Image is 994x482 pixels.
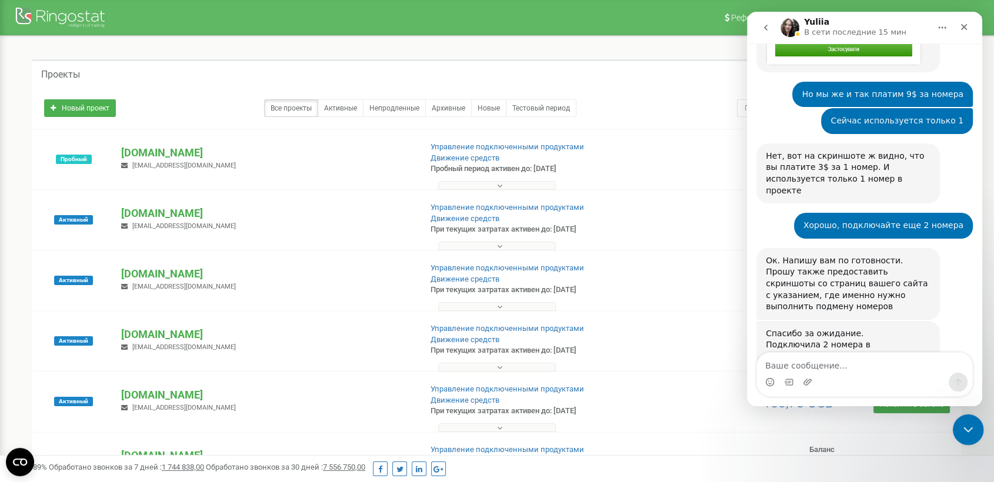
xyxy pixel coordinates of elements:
span: Обработано звонков за 7 дней : [49,463,204,471]
p: [DOMAIN_NAME] [121,448,411,463]
p: [DOMAIN_NAME] [121,387,411,403]
button: Средство выбора GIF-файла [37,366,46,375]
a: Движение средств [431,275,499,283]
a: Новые [471,99,506,117]
p: При текущих затратах активен до: [DATE] [431,224,644,235]
h5: Проекты [41,69,80,80]
a: Управление подключенными продуктами [431,203,584,212]
p: При текущих затратах активен до: [DATE] [431,345,644,356]
span: [EMAIL_ADDRESS][DOMAIN_NAME] [132,162,236,169]
span: Активный [54,215,93,225]
span: [EMAIL_ADDRESS][DOMAIN_NAME] [132,404,236,411]
button: Добавить вложение [56,366,65,375]
a: Движение средств [431,396,499,404]
button: Отправить сообщение… [202,361,221,380]
a: Непродленные [363,99,426,117]
p: [DOMAIN_NAME] [121,145,411,160]
iframe: Intercom live chat [747,12,982,406]
a: [DOMAIN_NAME] [49,340,118,349]
a: Движение средств [431,153,499,162]
span: Пробный [56,155,92,164]
a: Управление подключенными продуктами [431,263,584,272]
p: [DOMAIN_NAME] [121,327,411,342]
input: Поиск [737,99,899,117]
span: [EMAIL_ADDRESS][DOMAIN_NAME] [132,283,236,290]
span: Активный [54,336,93,346]
span: Баланс [809,445,835,454]
p: При текущих затратах активен до: [DATE] [431,284,644,296]
a: Новый проект [44,99,116,117]
p: [DOMAIN_NAME] [121,206,411,221]
p: Пробный период активен до: [DATE] [431,163,644,175]
a: Управление подключенными продуктами [431,384,584,393]
iframe: Intercom live chat [953,414,984,446]
button: Средство выбора эмодзи [18,366,28,375]
a: Архивные [425,99,472,117]
u: 7 556 750,00 [323,463,365,471]
a: Движение средств [431,214,499,223]
a: Активные [318,99,363,117]
div: Спасибо за ожидание.Подключила 2 номера в проект[DOMAIN_NAME]: 77470959534 и 77008369632.Подскажи... [9,309,193,416]
a: Управление подключенными продуктами [431,142,584,151]
span: [EMAIL_ADDRESS][DOMAIN_NAME] [132,222,236,230]
button: Open CMP widget [6,448,34,476]
span: Обработано звонков за 30 дней : [206,463,365,471]
a: Движение средств [431,335,499,344]
a: Управление подключенными продуктами [431,445,584,454]
span: Реферальная программа [731,13,829,22]
div: Спасибо за ожидание. Подключила 2 номера в проект : 77470959534 и 77008369632. Подскажите, пожалу... [19,316,184,409]
div: Yuliia говорит… [9,309,226,437]
span: Активный [54,397,93,406]
textarea: Ваше сообщение... [10,341,225,361]
u: 1 744 838,00 [162,463,204,471]
a: Тестовый период [506,99,576,117]
p: [DOMAIN_NAME] [121,266,411,282]
a: Управление подключенными продуктами [431,324,584,333]
span: Активный [54,276,93,285]
span: [EMAIL_ADDRESS][DOMAIN_NAME] [132,343,236,351]
a: Все проекты [264,99,318,117]
p: При текущих затратах активен до: [DATE] [431,406,644,417]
